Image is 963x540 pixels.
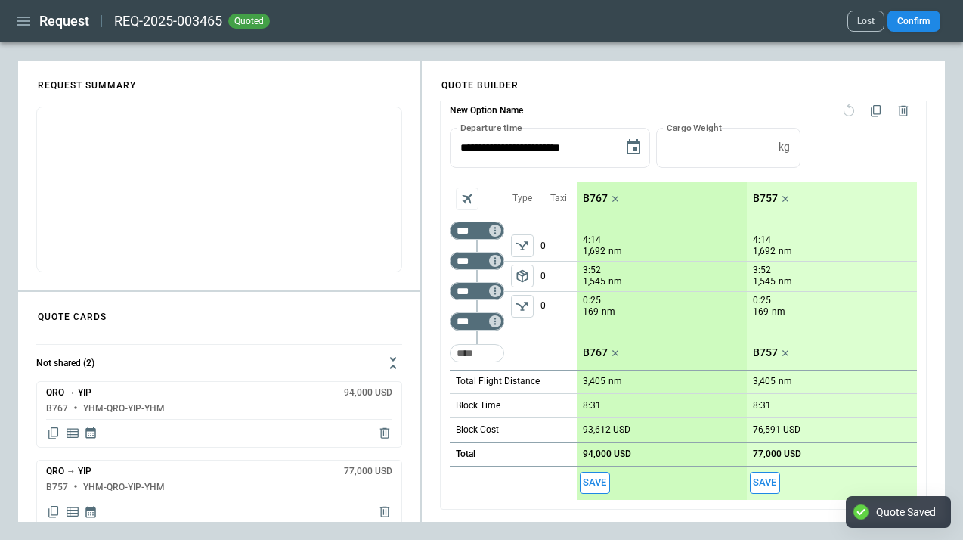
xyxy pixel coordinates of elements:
span: Copy quote content [46,426,61,441]
p: 0 [540,262,577,291]
h4: REQUEST SUMMARY [20,64,154,98]
h2: REQ-2025-003465 [114,12,222,30]
p: 8:31 [583,400,601,411]
h1: Request [39,12,89,30]
p: nm [608,245,622,258]
p: B757 [753,346,778,359]
h6: Total [456,449,475,459]
p: 1,692 [753,245,776,258]
p: 77,000 USD [753,448,801,460]
p: nm [779,275,792,288]
p: B767 [583,192,608,205]
p: Taxi [550,192,567,205]
button: Save [750,472,780,494]
button: Save [580,472,610,494]
h6: B757 [46,483,68,492]
p: 169 [753,306,769,318]
span: quoted [231,16,267,26]
p: 94,000 USD [583,448,631,460]
p: nm [602,306,615,318]
div: Too short [450,312,504,331]
span: Save this aircraft quote and copy details to clipboard [750,472,780,494]
p: Block Time [456,399,500,412]
p: nm [608,375,622,388]
button: left aligned [511,295,534,318]
span: Duplicate quote option [862,98,890,125]
p: Total Flight Distance [456,375,540,388]
p: 0:25 [583,295,601,306]
button: left aligned [511,234,534,257]
button: left aligned [511,265,534,287]
h4: QUOTE BUILDER [423,64,537,98]
h6: 77,000 USD [344,467,392,476]
p: B767 [583,346,608,359]
h6: YHM-QRO-YIP-YHM [83,404,165,414]
span: Type of sector [511,295,534,318]
h6: 94,000 USD [344,388,392,398]
button: Confirm [887,11,940,32]
span: Type of sector [511,265,534,287]
p: 3:52 [753,265,771,276]
p: 76,591 USD [753,424,800,436]
span: Display quote schedule [84,504,98,520]
span: Copy quote content [46,504,61,520]
p: 4:14 [583,234,601,246]
p: 4:14 [753,234,771,246]
span: Delete quote option [890,98,917,125]
button: Choose date, selected date is Aug 14, 2025 [618,132,649,163]
label: Cargo Weight [667,121,722,134]
span: Save this aircraft quote and copy details to clipboard [580,472,610,494]
p: 0 [540,292,577,321]
p: 0:25 [753,295,771,306]
div: Too short [450,252,504,270]
div: scrollable content [577,182,917,500]
p: 169 [583,306,599,318]
label: Departure time [460,121,522,134]
div: Too short [450,344,504,362]
p: 1,545 [753,275,776,288]
h6: Not shared (2) [36,358,94,368]
span: Type of sector [511,234,534,257]
h6: QRO → YIP [46,467,91,476]
p: Type [512,192,532,205]
div: Too short [450,282,504,300]
p: 93,612 USD [583,424,630,436]
p: nm [608,275,622,288]
span: Aircraft selection [456,188,478,210]
h6: YHM-QRO-YIP-YHM [83,483,165,492]
button: Lost [847,11,884,32]
p: 3:52 [583,265,601,276]
span: Display detailed quote content [65,504,80,520]
p: 0 [540,231,577,261]
span: Reset quote option [835,98,862,125]
p: 3,405 [583,376,605,387]
p: 1,545 [583,275,605,288]
h6: New Option Name [450,98,523,125]
p: 8:31 [753,400,771,411]
div: Too short [450,222,504,240]
div: scrollable content [422,29,945,522]
div: Not shared (2) [36,381,402,526]
p: nm [779,245,792,258]
p: 3,405 [753,376,776,387]
p: Block Cost [456,424,499,436]
span: Delete quote [377,426,392,441]
p: kg [779,141,790,154]
p: nm [772,306,785,318]
h6: B767 [46,404,68,414]
span: Delete quote [377,504,392,520]
span: Display detailed quote content [65,426,80,441]
span: Display quote schedule [84,426,98,441]
h4: QUOTE CARDS [20,296,125,330]
h6: QRO → YIP [46,388,91,398]
div: Quote Saved [876,505,936,519]
p: 1,692 [583,245,605,258]
p: B757 [753,192,778,205]
p: nm [779,375,792,388]
span: package_2 [515,268,530,284]
button: Not shared (2) [36,345,402,381]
